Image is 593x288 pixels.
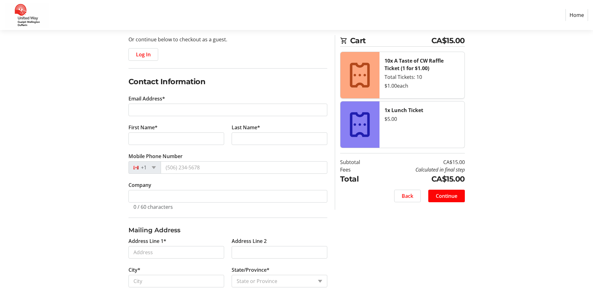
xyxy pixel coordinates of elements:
[128,48,158,61] button: Log In
[376,158,465,166] td: CA$15.00
[350,35,431,46] span: Cart
[384,57,444,72] strong: 10x A Taste of CW Raffle Ticket (1 for $1.00)
[394,190,421,202] button: Back
[128,246,224,259] input: Address
[128,225,327,235] h3: Mailing Address
[232,237,267,245] label: Address Line 2
[128,36,327,43] p: Or continue below to checkout as a guest.
[161,161,327,174] input: (506) 234-5678
[232,124,260,131] label: Last Name*
[340,173,376,185] td: Total
[376,166,465,173] td: Calculated in final step
[376,173,465,185] td: CA$15.00
[128,237,166,245] label: Address Line 1*
[565,9,588,21] a: Home
[128,152,183,160] label: Mobile Phone Number
[128,124,158,131] label: First Name*
[128,95,165,102] label: Email Address*
[384,107,423,114] strong: 1x Lunch Ticket
[340,158,376,166] td: Subtotal
[384,115,460,123] div: $5.00
[128,181,151,189] label: Company
[133,203,173,210] tr-character-limit: 0 / 60 characters
[340,166,376,173] td: Fees
[428,190,465,202] button: Continue
[384,82,460,90] div: $1.00 each
[232,266,269,274] label: State/Province*
[128,266,140,274] label: City*
[136,51,151,58] span: Log In
[5,3,49,28] img: United Way Guelph Wellington Dufferin's Logo
[384,73,460,81] div: Total Tickets: 10
[402,192,413,200] span: Back
[436,192,457,200] span: Continue
[128,275,224,287] input: City
[431,35,465,46] span: CA$15.00
[128,76,327,87] h2: Contact Information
